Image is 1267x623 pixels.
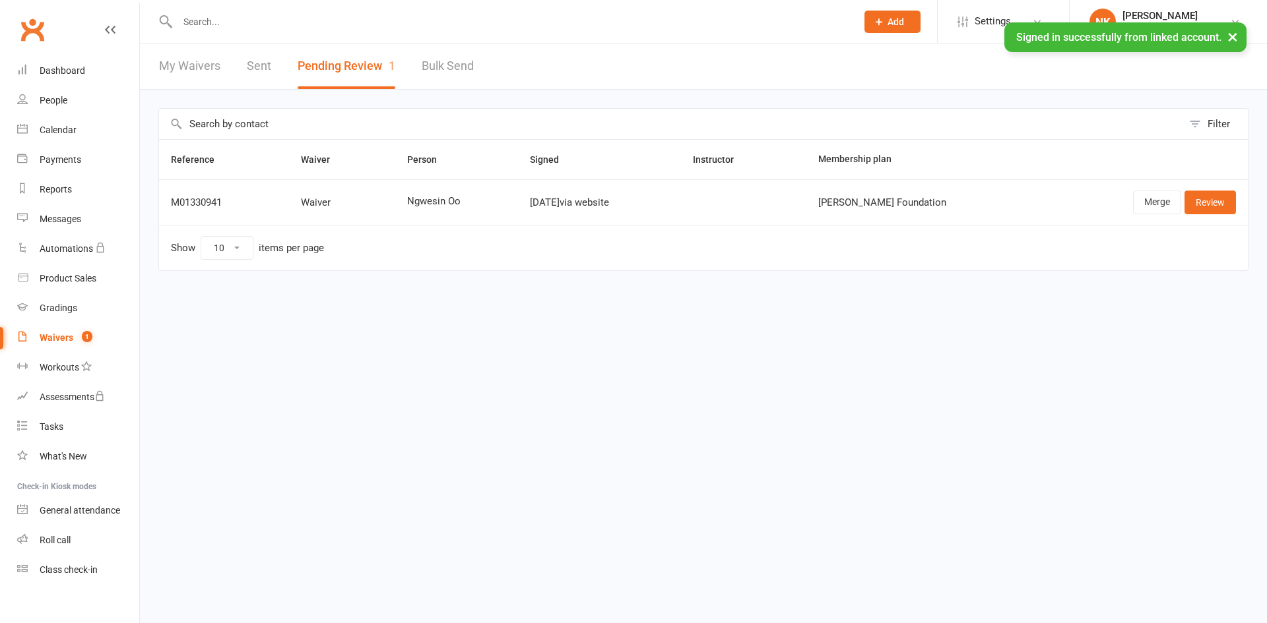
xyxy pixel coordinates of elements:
[17,412,139,442] a: Tasks
[40,392,105,402] div: Assessments
[1221,22,1245,51] button: ×
[17,234,139,264] a: Automations
[40,273,96,283] div: Product Sales
[17,496,139,525] a: General attendance kiosk mode
[17,323,139,353] a: Waivers 1
[40,154,81,165] div: Payments
[888,16,904,27] span: Add
[17,115,139,145] a: Calendar
[17,442,139,471] a: What's New
[818,197,1035,208] div: [PERSON_NAME] Foundation
[17,145,139,175] a: Payments
[530,154,573,165] span: Signed
[806,140,1047,179] th: Membership plan
[17,86,139,115] a: People
[1016,31,1221,44] span: Signed in successfully from linked account.
[40,95,67,105] div: People
[17,353,139,382] a: Workouts
[864,11,921,33] button: Add
[40,564,98,575] div: Class check-in
[40,184,72,194] div: Reports
[82,331,92,342] span: 1
[171,152,229,167] button: Reference
[693,152,748,167] button: Instructor
[17,204,139,234] a: Messages
[389,59,395,73] span: 1
[422,44,474,89] a: Bulk Send
[17,264,139,293] a: Product Sales
[247,44,271,89] a: Sent
[40,125,77,135] div: Calendar
[975,7,1011,36] span: Settings
[1089,9,1116,35] div: NK
[693,154,748,165] span: Instructor
[1122,10,1215,22] div: [PERSON_NAME]
[530,152,573,167] button: Signed
[40,505,120,516] div: General attendance
[40,451,87,461] div: What's New
[301,152,344,167] button: Waiver
[174,13,847,31] input: Search...
[159,109,1183,139] input: Search by contact
[407,154,451,165] span: Person
[16,13,49,46] a: Clubworx
[40,421,63,432] div: Tasks
[40,214,81,224] div: Messages
[407,196,505,207] span: Ngwesin Oo
[17,175,139,204] a: Reports
[298,44,395,89] button: Pending Review1
[17,382,139,412] a: Assessments
[530,197,669,208] div: [DATE] via website
[1208,116,1230,132] div: Filter
[301,197,384,208] div: Waiver
[1122,22,1215,34] div: Zyon Jiujitsu Academy
[171,197,277,208] div: M01330941
[17,525,139,555] a: Roll call
[171,154,229,165] span: Reference
[301,154,344,165] span: Waiver
[40,535,71,545] div: Roll call
[17,555,139,585] a: Class kiosk mode
[40,243,93,254] div: Automations
[40,332,73,343] div: Waivers
[17,56,139,86] a: Dashboard
[259,243,324,254] div: items per page
[1185,191,1236,214] a: Review
[1133,191,1181,214] a: Merge
[1183,109,1248,139] button: Filter
[407,152,451,167] button: Person
[159,44,220,89] a: My Waivers
[40,303,77,313] div: Gradings
[40,65,85,76] div: Dashboard
[40,362,79,372] div: Workouts
[17,293,139,323] a: Gradings
[171,236,324,260] div: Show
